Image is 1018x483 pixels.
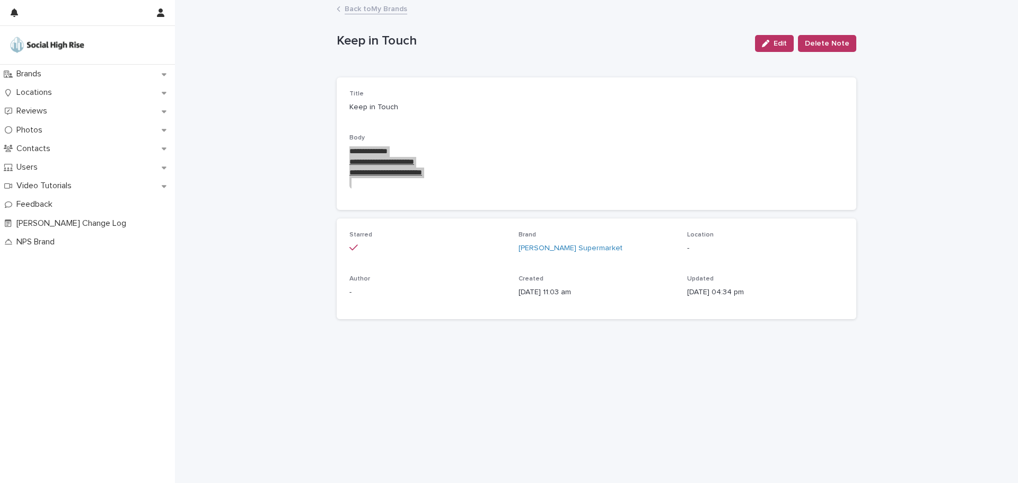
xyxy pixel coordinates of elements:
p: NPS Brand [12,237,63,247]
p: [DATE] 11:03 am [519,287,675,298]
a: Back toMy Brands [345,2,407,14]
p: Photos [12,125,51,135]
span: Created [519,276,543,282]
span: Delete Note [805,38,849,49]
p: Keep in Touch [349,102,506,113]
span: Edit [774,40,787,47]
p: Feedback [12,199,61,209]
a: [PERSON_NAME] Supermarket [519,243,622,254]
p: Contacts [12,144,59,154]
p: - [687,243,844,254]
p: [DATE] 04:34 pm [687,287,844,298]
span: Title [349,91,364,97]
p: Locations [12,87,60,98]
span: Updated [687,276,714,282]
p: [PERSON_NAME] Change Log [12,218,135,229]
span: Brand [519,232,536,238]
span: Location [687,232,714,238]
p: Keep in Touch [337,33,747,49]
p: Brands [12,69,50,79]
p: Reviews [12,106,56,116]
span: Starred [349,232,372,238]
img: o5DnuTxEQV6sW9jFYBBf [8,34,86,56]
span: Body [349,135,365,141]
button: Delete Note [798,35,856,52]
span: Author [349,276,370,282]
p: Video Tutorials [12,181,80,191]
button: Edit [755,35,794,52]
p: Users [12,162,46,172]
div: - [349,287,506,298]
